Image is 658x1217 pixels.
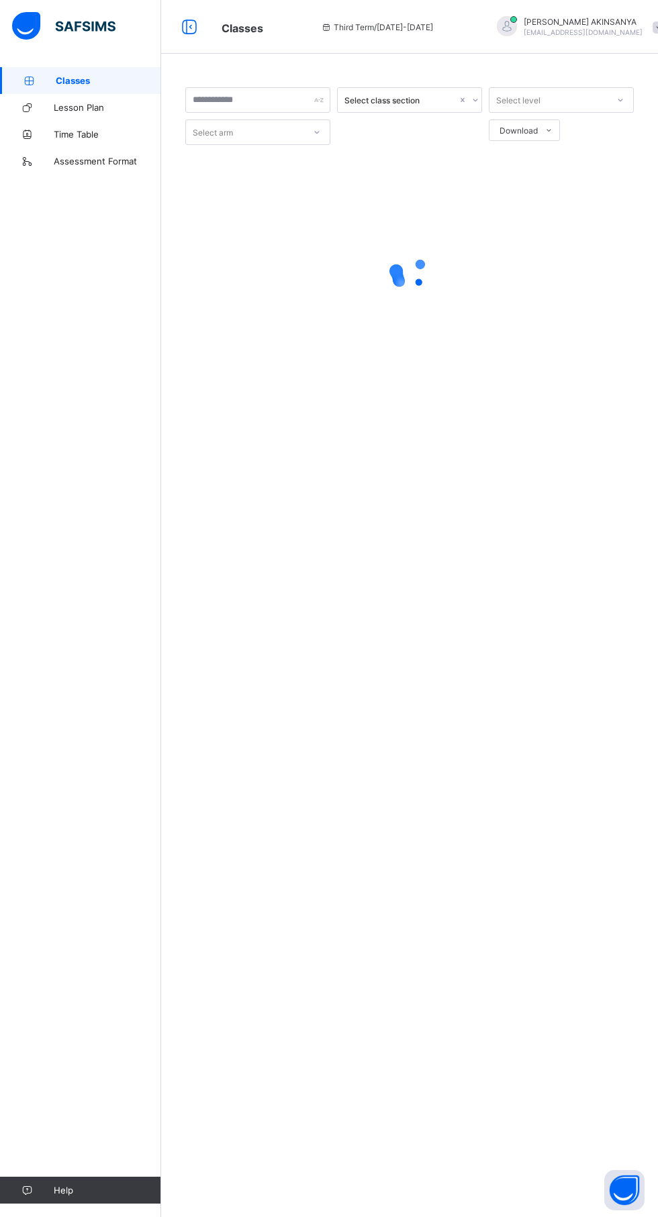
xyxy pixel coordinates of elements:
[54,156,161,166] span: Assessment Format
[500,126,538,136] span: Download
[193,119,233,145] div: Select arm
[344,95,457,105] div: Select class section
[54,129,161,140] span: Time Table
[54,102,161,113] span: Lesson Plan
[524,28,643,36] span: [EMAIL_ADDRESS][DOMAIN_NAME]
[12,12,115,40] img: safsims
[320,22,433,32] span: session/term information
[222,21,263,35] span: Classes
[54,1185,160,1196] span: Help
[496,87,540,113] div: Select level
[604,1170,645,1210] button: Open asap
[56,75,161,86] span: Classes
[524,17,643,27] span: [PERSON_NAME] AKINSANYA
